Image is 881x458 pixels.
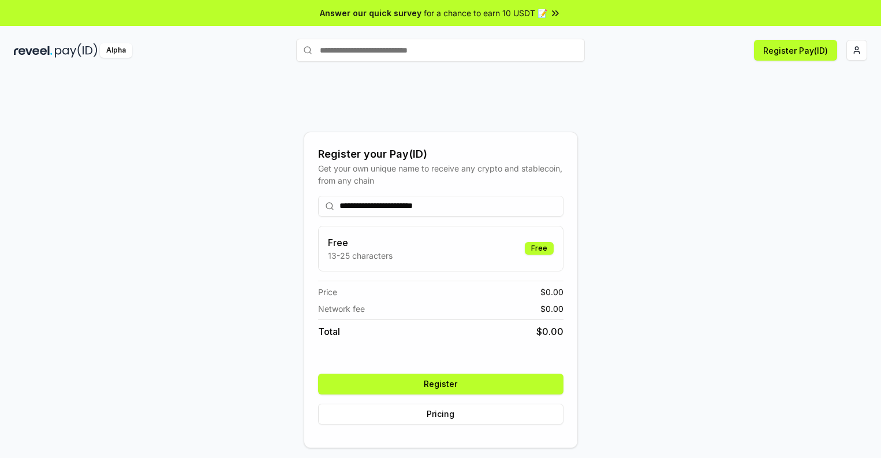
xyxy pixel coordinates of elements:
[536,325,563,338] span: $ 0.00
[328,236,393,250] h3: Free
[540,303,563,315] span: $ 0.00
[318,286,337,298] span: Price
[318,374,563,394] button: Register
[100,43,132,58] div: Alpha
[318,325,340,338] span: Total
[318,146,563,162] div: Register your Pay(ID)
[754,40,837,61] button: Register Pay(ID)
[424,7,547,19] span: for a chance to earn 10 USDT 📝
[320,7,421,19] span: Answer our quick survey
[540,286,563,298] span: $ 0.00
[318,303,365,315] span: Network fee
[55,43,98,58] img: pay_id
[328,250,393,262] p: 13-25 characters
[14,43,53,58] img: reveel_dark
[525,242,554,255] div: Free
[318,404,563,425] button: Pricing
[318,162,563,187] div: Get your own unique name to receive any crypto and stablecoin, from any chain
